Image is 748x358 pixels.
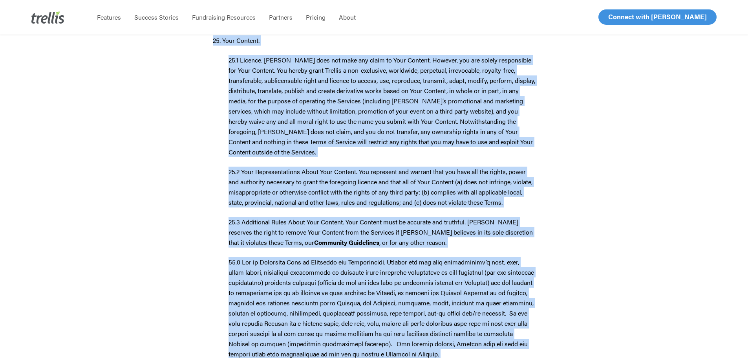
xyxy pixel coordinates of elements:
a: About [332,13,362,21]
a: Pricing [299,13,332,21]
span: 25.1 Licence. [PERSON_NAME] does not make any claim to Your Content. However, you are solely resp... [229,55,535,156]
a: Partners [262,13,299,21]
span: 25.3 Additional Rules About Your Content. Your Content must be accurate and truthful. [PERSON_NAM... [229,217,533,247]
span: Partners [269,13,293,22]
span: 25. Your Content. [213,36,260,45]
span: 25.2 Your Representations About Your Content. You represent and warrant that you have all the rig... [229,167,532,207]
a: Features [90,13,128,21]
a: Fundraising Resources [185,13,262,21]
img: Trellis [31,11,64,24]
span: , or for any other reason. [379,238,446,247]
span: Connect with [PERSON_NAME] [608,12,707,21]
span: Features [97,13,121,22]
span: Pricing [306,13,326,22]
a: Connect with [PERSON_NAME] [598,9,717,25]
span: Success Stories [134,13,179,22]
span: Fundraising Resources [192,13,256,22]
b: Community Guidelines [314,238,379,247]
span: About [339,13,356,22]
a: Success Stories [128,13,185,21]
